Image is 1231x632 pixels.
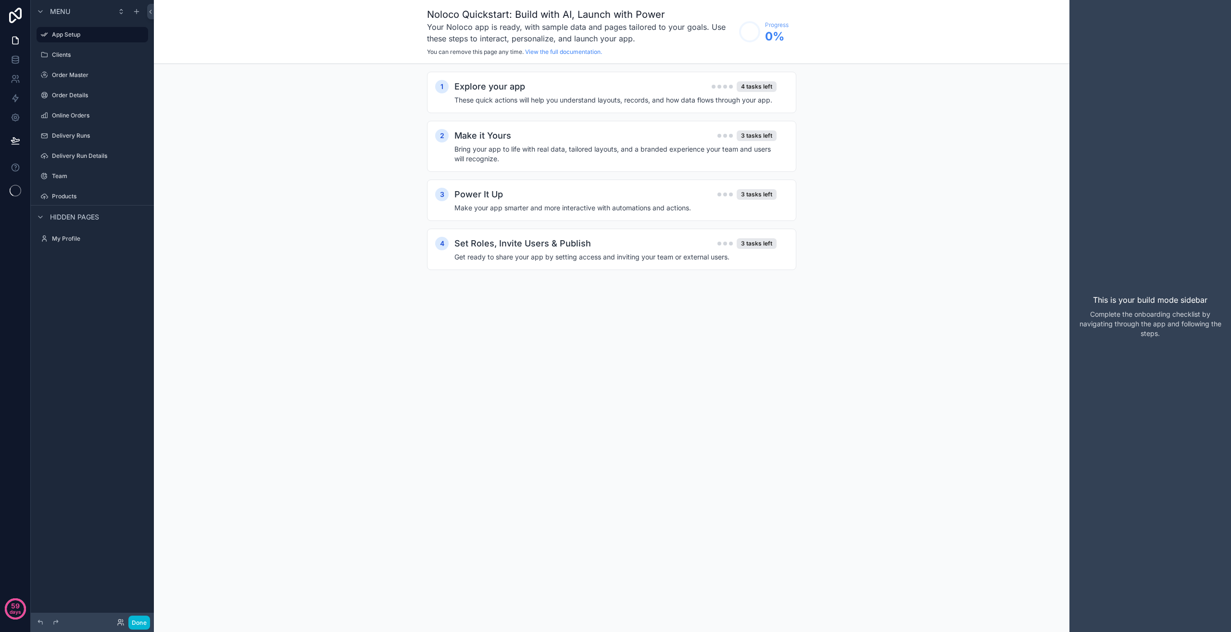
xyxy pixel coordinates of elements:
span: Menu [50,7,70,16]
span: Hidden pages [50,212,99,222]
a: App Setup [37,27,148,42]
label: Order Details [52,91,146,99]
a: Delivery Run Details [37,148,148,164]
p: Complete the onboarding checklist by navigating through the app and following the steps. [1077,310,1223,338]
label: Online Orders [52,112,146,119]
label: App Setup [52,31,142,39]
label: Delivery Runs [52,132,146,140]
span: You can remove this page any time. [427,48,524,55]
span: 0 % [765,29,789,44]
label: Products [52,193,146,200]
a: Team [37,168,148,184]
a: Delivery Runs [37,128,148,143]
h1: Noloco Quickstart: Build with AI, Launch with Power [427,8,734,21]
a: Clients [37,47,148,63]
p: This is your build mode sidebar [1093,294,1207,306]
label: My Profile [52,235,146,243]
a: Order Details [37,88,148,103]
a: Online Orders [37,108,148,123]
label: Clients [52,51,146,59]
a: Order Master [37,67,148,83]
a: My Profile [37,231,148,246]
span: Progress [765,21,789,29]
button: Done [128,616,150,630]
label: Delivery Run Details [52,152,146,160]
h3: Your Noloco app is ready, with sample data and pages tailored to your goals. Use these steps to i... [427,21,734,44]
p: days [10,605,21,619]
label: Team [52,172,146,180]
a: Products [37,189,148,204]
label: Order Master [52,71,146,79]
p: 59 [11,601,20,611]
a: View the full documentation. [525,48,602,55]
